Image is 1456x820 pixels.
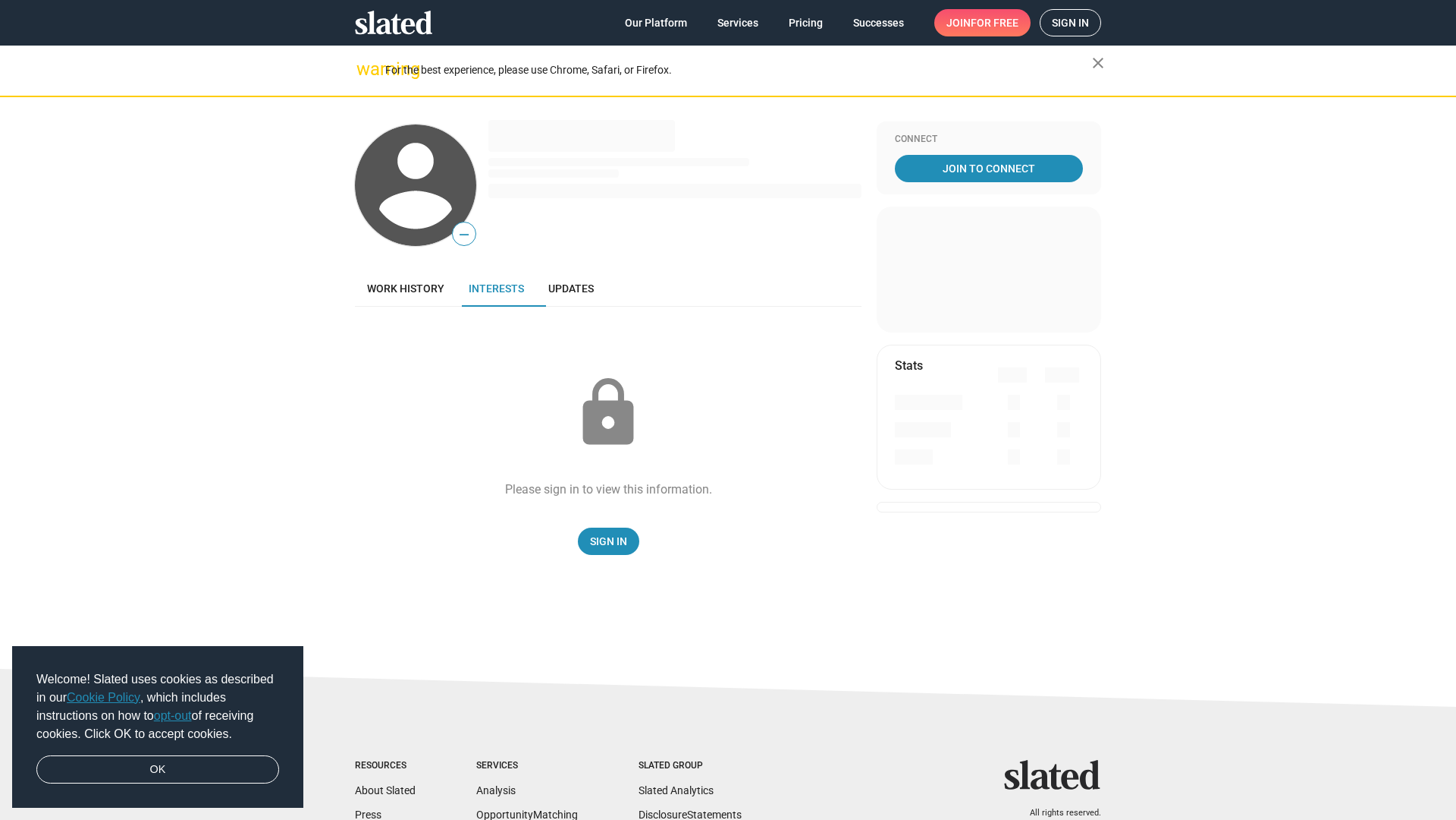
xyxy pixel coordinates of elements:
a: Our Platform [613,9,699,36]
a: Sign in [1040,9,1101,36]
a: Interests [457,270,536,307]
span: Updates [548,282,594,295]
span: Services [717,9,758,36]
mat-icon: lock [570,375,646,451]
span: Join [946,9,1018,36]
div: cookieconsent [12,646,303,809]
span: for free [971,9,1018,36]
span: Interests [469,282,524,295]
span: Work history [367,282,444,295]
a: opt-out [154,709,192,722]
mat-card-title: Stats [895,358,923,374]
span: Pricing [789,9,823,36]
div: Services [476,760,578,772]
div: Connect [895,134,1083,146]
a: Work history [355,270,457,307]
a: About Slated [355,784,416,796]
span: Our Platform [625,9,687,36]
span: — [453,225,475,244]
div: For the best experience, please use Chrome, Safari, or Firefox. [385,60,1092,80]
mat-icon: close [1089,54,1107,72]
mat-icon: warning [356,60,375,78]
a: Sign In [578,528,639,555]
a: Slated Analytics [639,784,714,796]
div: Resources [355,760,416,772]
span: Successes [853,9,904,36]
span: Welcome! Slated uses cookies as described in our , which includes instructions on how to of recei... [36,670,279,743]
div: Slated Group [639,760,742,772]
a: dismiss cookie message [36,755,279,784]
a: Updates [536,270,606,307]
a: Successes [841,9,916,36]
a: Analysis [476,784,516,796]
span: Sign In [590,528,627,555]
a: Joinfor free [934,9,1031,36]
span: Join To Connect [898,155,1080,182]
a: Services [705,9,770,36]
div: Please sign in to view this information. [505,481,712,497]
a: Cookie Policy [67,691,140,704]
a: Join To Connect [895,155,1083,182]
a: Pricing [777,9,835,36]
span: Sign in [1052,10,1089,36]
